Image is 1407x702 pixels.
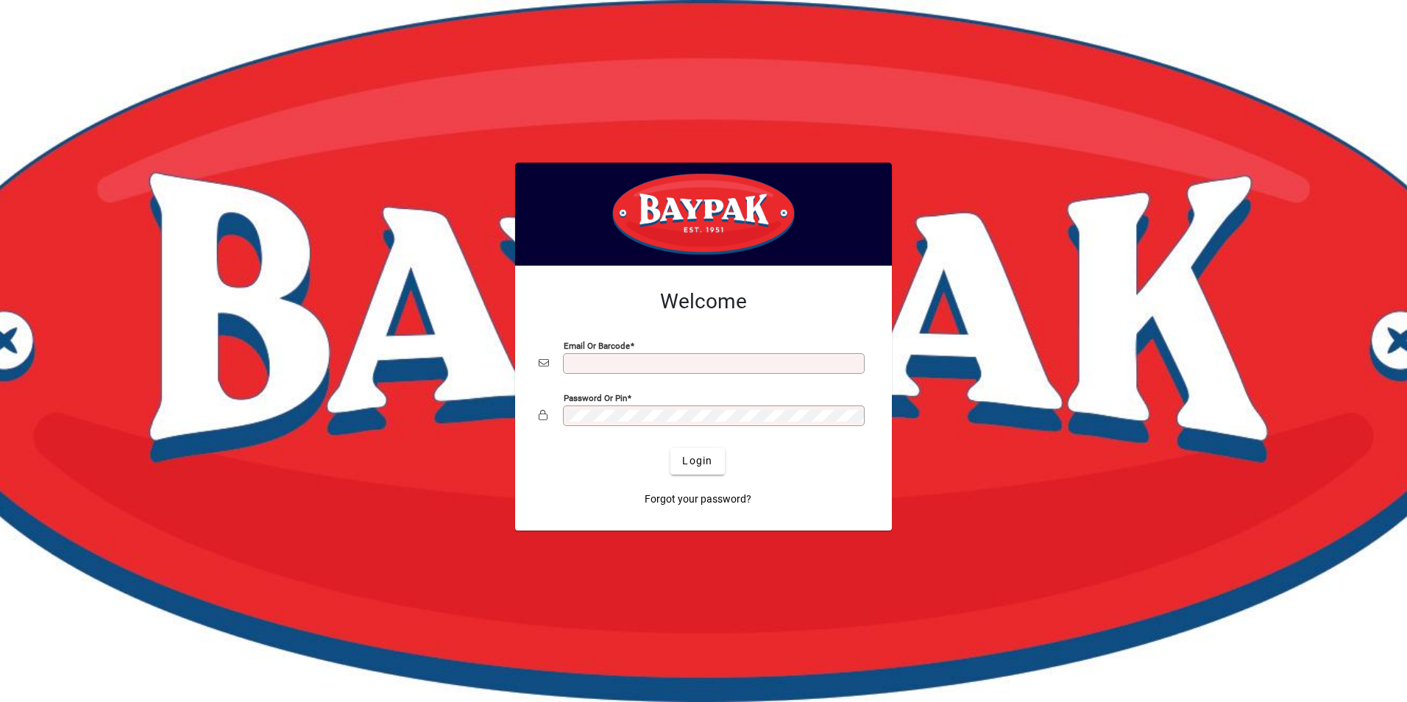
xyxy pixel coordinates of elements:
span: Login [682,453,712,469]
a: Forgot your password? [639,486,757,513]
mat-label: Email or Barcode [564,340,630,350]
h2: Welcome [539,289,868,314]
span: Forgot your password? [645,492,751,507]
mat-label: Password or Pin [564,392,627,403]
button: Login [670,448,724,475]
